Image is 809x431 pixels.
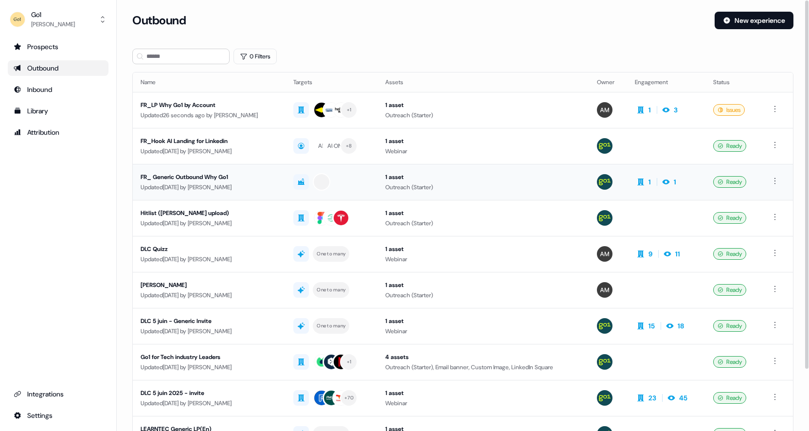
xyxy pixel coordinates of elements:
[141,326,278,336] div: Updated [DATE] by [PERSON_NAME]
[679,393,687,403] div: 45
[31,19,75,29] div: [PERSON_NAME]
[327,141,335,151] div: AU
[8,39,108,54] a: Go to prospects
[14,42,103,52] div: Prospects
[141,280,278,290] div: [PERSON_NAME]
[385,254,581,264] div: Webinar
[627,72,705,92] th: Engagement
[674,177,676,187] div: 1
[713,248,746,260] div: Ready
[317,250,345,258] div: One to many
[14,106,103,116] div: Library
[378,72,589,92] th: Assets
[385,316,581,326] div: 1 asset
[317,286,345,294] div: One to many
[674,105,678,115] div: 3
[141,136,278,146] div: FR_Hook AI Landing for Linkedin
[14,127,103,137] div: Attribution
[597,138,612,154] img: Antoine
[234,49,277,64] button: 0 Filters
[715,12,793,29] button: New experience
[597,210,612,226] img: Antoine
[648,321,655,331] div: 15
[141,290,278,300] div: Updated [DATE] by [PERSON_NAME]
[141,208,278,218] div: Hitlist ([PERSON_NAME] upload)
[597,282,612,298] img: alexandre
[132,13,186,28] h3: Outbound
[597,318,612,334] img: Antoine
[141,398,278,408] div: Updated [DATE] by [PERSON_NAME]
[133,72,286,92] th: Name
[648,393,656,403] div: 23
[648,249,652,259] div: 9
[385,146,581,156] div: Webinar
[385,208,581,218] div: 1 asset
[8,103,108,119] a: Go to templates
[141,182,278,192] div: Updated [DATE] by [PERSON_NAME]
[141,100,278,110] div: FR_LP Why Go1 by Account
[713,320,746,332] div: Ready
[385,136,581,146] div: 1 asset
[678,321,684,331] div: 18
[597,174,612,190] img: Antoine
[14,389,103,399] div: Integrations
[648,105,651,115] div: 1
[141,352,278,362] div: Go1 for Tech industry Leaders
[8,408,108,423] a: Go to integrations
[347,358,352,366] div: + 1
[141,146,278,156] div: Updated [DATE] by [PERSON_NAME]
[713,356,746,368] div: Ready
[385,326,581,336] div: Webinar
[14,411,103,420] div: Settings
[14,63,103,73] div: Outbound
[705,72,761,92] th: Status
[8,60,108,76] a: Go to outbound experience
[597,354,612,370] img: Antoine
[589,72,627,92] th: Owner
[385,172,581,182] div: 1 asset
[648,177,651,187] div: 1
[8,82,108,97] a: Go to Inbound
[385,182,581,192] div: Outreach (Starter)
[385,110,581,120] div: Outreach (Starter)
[317,322,345,330] div: One to many
[385,362,581,372] div: Outreach (Starter), Email banner, Custom Image, LinkedIn Square
[597,390,612,406] img: Antoine
[713,284,746,296] div: Ready
[141,254,278,264] div: Updated [DATE] by [PERSON_NAME]
[141,218,278,228] div: Updated [DATE] by [PERSON_NAME]
[385,290,581,300] div: Outreach (Starter)
[385,352,581,362] div: 4 assets
[597,102,612,118] img: alexandre
[8,8,108,31] button: Go1[PERSON_NAME]
[385,100,581,110] div: 1 asset
[385,388,581,398] div: 1 asset
[385,244,581,254] div: 1 asset
[346,142,352,150] div: + 8
[385,218,581,228] div: Outreach (Starter)
[141,244,278,254] div: DLC Quizz
[385,398,581,408] div: Webinar
[713,176,746,188] div: Ready
[675,249,680,259] div: 11
[344,394,354,402] div: + 70
[141,172,278,182] div: FR_ Generic Outbound Why Go1
[31,10,75,19] div: Go1
[318,141,325,151] div: AL
[141,316,278,326] div: DLC 5 juin - Generic Invite
[8,125,108,140] a: Go to attribution
[141,362,278,372] div: Updated [DATE] by [PERSON_NAME]
[385,280,581,290] div: 1 asset
[713,104,745,116] div: Issues
[713,392,746,404] div: Ready
[141,388,278,398] div: DLC 5 juin 2025 - invite
[713,212,746,224] div: Ready
[597,246,612,262] img: alexandre
[713,140,746,152] div: Ready
[286,72,378,92] th: Targets
[14,85,103,94] div: Inbound
[347,106,352,114] div: + 1
[141,110,278,120] div: Updated 26 seconds ago by [PERSON_NAME]
[8,386,108,402] a: Go to integrations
